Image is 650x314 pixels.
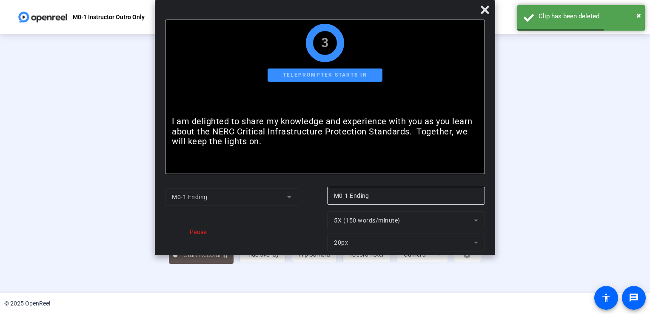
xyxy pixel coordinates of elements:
[17,9,68,26] img: OpenReel logo
[185,227,207,236] div: Pause
[349,251,384,258] span: Teleprompter
[299,251,330,258] span: Flip Camera
[636,10,641,20] span: ×
[4,299,50,308] div: © 2025 OpenReel
[629,293,639,303] mat-icon: message
[334,191,478,201] input: Title
[246,251,279,258] span: Hide Overlay
[321,38,329,48] div: 3
[539,11,639,21] div: Clip has been deleted
[636,9,641,22] button: Close
[73,12,145,22] p: M0-1 Instructor Outro Only
[172,117,478,146] p: I am delighted to share my knowledge and experience with you as you learn about the NERC Critical...
[601,293,611,303] mat-icon: accessibility
[268,69,382,82] div: Teleprompter starts in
